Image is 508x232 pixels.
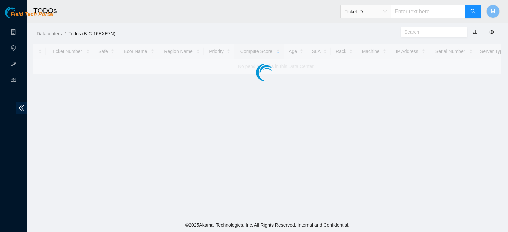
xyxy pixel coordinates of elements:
[64,31,66,36] span: /
[470,9,476,15] span: search
[345,7,387,17] span: Ticket ID
[11,74,16,88] span: read
[16,102,27,114] span: double-left
[404,28,458,36] input: Search
[468,27,483,37] button: download
[465,5,481,18] button: search
[486,5,500,18] button: M
[11,11,53,18] span: Field Tech Portal
[391,5,465,18] input: Enter text here...
[5,12,53,21] a: Akamai TechnologiesField Tech Portal
[68,31,115,36] a: Todos (B-C-16EXE7N)
[489,30,494,34] span: eye
[5,7,34,18] img: Akamai Technologies
[37,31,62,36] a: Datacenters
[491,7,495,16] span: M
[27,218,508,232] footer: © 2025 Akamai Technologies, Inc. All Rights Reserved. Internal and Confidential.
